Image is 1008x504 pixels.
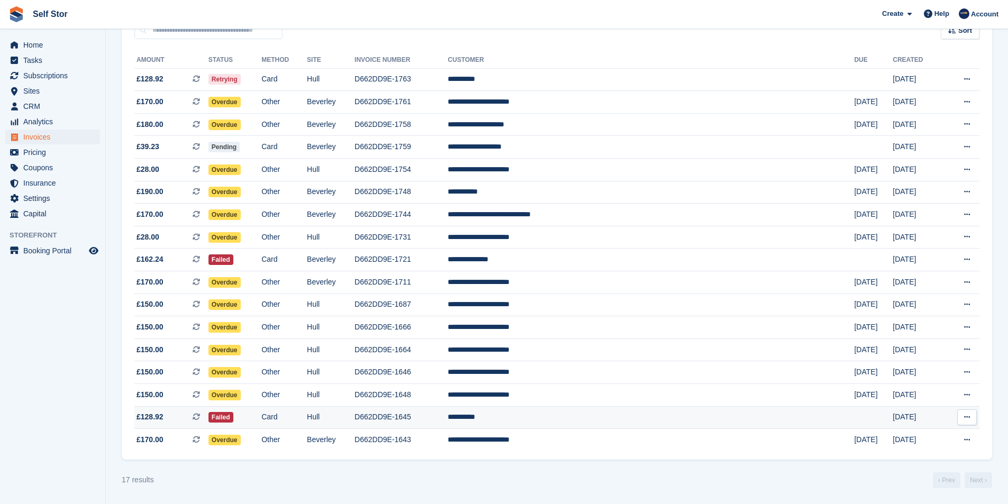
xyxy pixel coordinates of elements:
td: [DATE] [854,271,893,294]
span: Pending [208,142,240,152]
td: [DATE] [893,271,942,294]
td: [DATE] [854,384,893,407]
nav: Page [931,472,994,488]
td: D662DD9E-1754 [355,159,448,181]
a: menu [5,68,100,83]
td: Other [261,271,307,294]
td: [DATE] [854,361,893,384]
span: Tasks [23,53,87,68]
span: Booking Portal [23,243,87,258]
span: Overdue [208,390,241,400]
span: Retrying [208,74,241,85]
td: D662DD9E-1664 [355,338,448,361]
td: Beverley [307,91,355,114]
span: Account [971,9,998,20]
span: £162.24 [137,254,164,265]
a: menu [5,84,100,98]
a: menu [5,160,100,175]
span: £150.00 [137,389,164,400]
td: Beverley [307,204,355,226]
span: £180.00 [137,119,164,130]
td: Hull [307,316,355,339]
td: [DATE] [893,68,942,91]
span: £128.92 [137,74,164,85]
a: Next [965,472,992,488]
td: Beverley [307,249,355,271]
span: Failed [208,254,233,265]
span: £150.00 [137,344,164,355]
td: [DATE] [893,181,942,204]
a: menu [5,206,100,221]
td: [DATE] [854,91,893,114]
td: Hull [307,226,355,249]
td: D662DD9E-1687 [355,294,448,316]
span: Coupons [23,160,87,175]
td: D662DD9E-1748 [355,181,448,204]
td: [DATE] [893,294,942,316]
td: D662DD9E-1763 [355,68,448,91]
span: Failed [208,412,233,423]
div: 17 results [122,474,154,485]
td: Hull [307,294,355,316]
td: Other [261,338,307,361]
td: [DATE] [854,181,893,204]
th: Customer [448,52,854,69]
span: Insurance [23,176,87,190]
span: Capital [23,206,87,221]
td: D662DD9E-1758 [355,113,448,136]
td: D662DD9E-1711 [355,271,448,294]
td: [DATE] [893,113,942,136]
td: Other [261,113,307,136]
td: [DATE] [893,136,942,159]
span: Overdue [208,187,241,197]
a: menu [5,114,100,129]
span: £170.00 [137,434,164,445]
a: menu [5,130,100,144]
span: £170.00 [137,277,164,288]
span: Overdue [208,120,241,130]
td: [DATE] [854,226,893,249]
td: [DATE] [893,316,942,339]
span: Overdue [208,322,241,333]
a: menu [5,99,100,114]
td: Hull [307,159,355,181]
span: Home [23,38,87,52]
a: menu [5,176,100,190]
td: D662DD9E-1744 [355,204,448,226]
span: £128.92 [137,411,164,423]
span: Invoices [23,130,87,144]
td: Card [261,136,307,159]
td: [DATE] [854,338,893,361]
span: £150.00 [137,366,164,378]
span: £28.00 [137,164,159,175]
span: £28.00 [137,232,159,243]
span: £39.23 [137,141,159,152]
td: Other [261,294,307,316]
td: D662DD9E-1666 [355,316,448,339]
span: CRM [23,99,87,114]
td: D662DD9E-1645 [355,406,448,429]
td: Card [261,249,307,271]
span: Sites [23,84,87,98]
td: D662DD9E-1721 [355,249,448,271]
td: Beverley [307,181,355,204]
td: Hull [307,361,355,384]
td: [DATE] [854,429,893,451]
td: Beverley [307,136,355,159]
td: Other [261,316,307,339]
td: [DATE] [893,91,942,114]
td: D662DD9E-1731 [355,226,448,249]
td: [DATE] [893,249,942,271]
a: menu [5,243,100,258]
td: [DATE] [854,316,893,339]
td: [DATE] [893,384,942,407]
td: Card [261,68,307,91]
td: [DATE] [893,338,942,361]
td: Other [261,91,307,114]
th: Amount [134,52,208,69]
td: Other [261,204,307,226]
a: menu [5,38,100,52]
span: £170.00 [137,209,164,220]
td: D662DD9E-1761 [355,91,448,114]
td: [DATE] [893,204,942,226]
